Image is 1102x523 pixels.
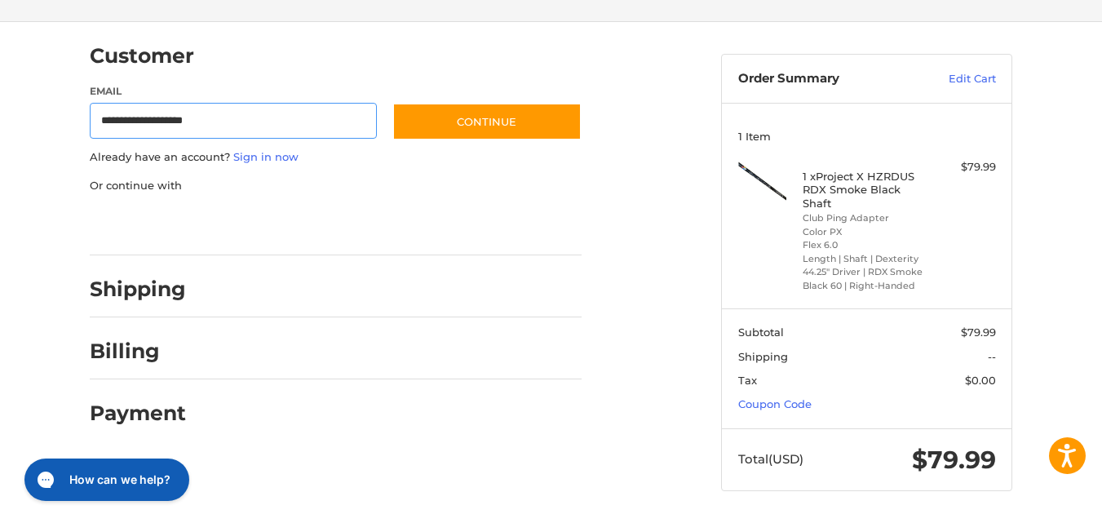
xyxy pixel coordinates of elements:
h4: 1 x Project X HZRDUS RDX Smoke Black Shaft [803,170,927,210]
span: -- [988,350,996,363]
li: Flex 6.0 [803,238,927,252]
iframe: Gorgias live chat messenger [16,453,194,507]
span: $79.99 [961,326,996,339]
iframe: PayPal-venmo [361,210,484,239]
a: Edit Cart [914,71,996,87]
label: Email [90,84,377,99]
p: Or continue with [90,178,582,194]
h2: Customer [90,43,194,69]
a: Sign in now [233,150,299,163]
span: Shipping [738,350,788,363]
button: Continue [392,103,582,140]
span: Subtotal [738,326,784,339]
h2: Billing [90,339,185,364]
span: $0.00 [965,374,996,387]
iframe: PayPal-paypal [85,210,207,239]
span: $79.99 [912,445,996,475]
h2: Shipping [90,277,186,302]
li: Length | Shaft | Dexterity 44.25" Driver | RDX Smoke Black 60 | Right-Handed [803,252,927,293]
iframe: PayPal-paylater [223,210,345,239]
h2: Payment [90,401,186,426]
div: $79.99 [932,159,996,175]
h3: Order Summary [738,71,914,87]
li: Club Ping Adapter [803,211,927,225]
li: Color PX [803,225,927,239]
h3: 1 Item [738,130,996,143]
p: Already have an account? [90,149,582,166]
span: Tax [738,374,757,387]
span: Total (USD) [738,451,803,467]
a: Coupon Code [738,397,812,410]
